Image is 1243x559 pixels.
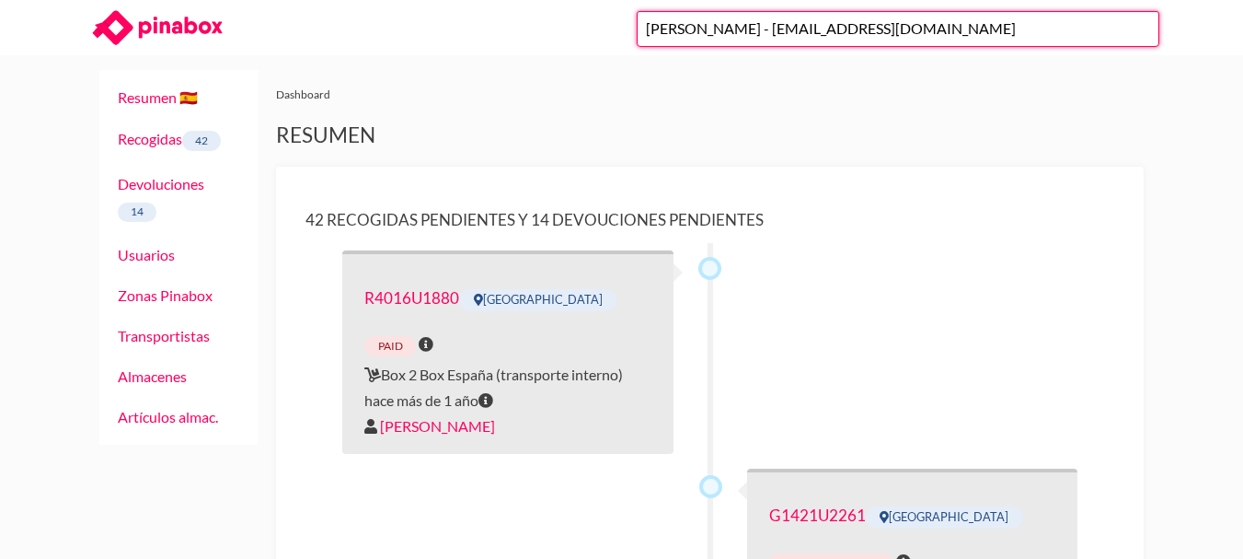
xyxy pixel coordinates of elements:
[118,327,210,344] a: Transportistas
[364,288,459,308] a: Contacto: Sara Arias Cano, Teléfono: 603834132
[182,131,222,151] span: 42
[118,175,204,219] a: Devoluciones14
[118,130,222,147] a: Recogidas42
[118,246,175,263] a: Usuarios
[769,506,866,525] a: Contacto: Maria, Teléfono: 620479471
[118,367,187,385] a: Almacenes
[276,122,1144,148] h2: Resumen
[118,286,213,304] a: Zonas Pinabox
[276,85,1144,104] div: Dashboard
[118,408,218,425] a: Artículos almac.
[380,413,495,439] a: Usuario: Sara Arias Cano, Email: office@pablosainzvillegas.com, Contacto: Sara Arias Cano Teléfon...
[364,336,416,356] span: paid
[118,88,198,106] a: Resumen 🇪🇸
[305,210,1114,229] h4: 42 Recogidas pendientes y 14 Devouciones pendientes
[459,289,616,311] span: [GEOGRAPHIC_DATA]
[637,11,1159,47] input: Busca usuarios por nombre o email
[419,332,433,357] span: La fecha pasada y no está stored
[342,250,673,453] div: Box 2 Box España (transporte interno) hace más de 1 año
[478,388,493,413] span: miércoles - 6/03/2024 - 12:00 PM
[866,507,1023,529] span: [GEOGRAPHIC_DATA]
[118,203,157,223] span: 14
